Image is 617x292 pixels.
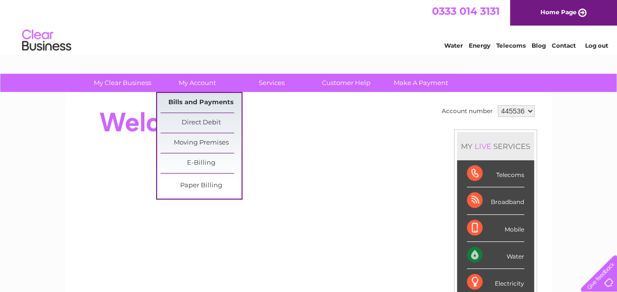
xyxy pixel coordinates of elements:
[161,133,241,153] a: Moving Premises
[467,215,524,242] div: Mobile
[552,42,576,49] a: Contact
[432,5,500,17] a: 0333 014 3131
[306,74,387,92] a: Customer Help
[161,153,241,173] a: E-Billing
[77,5,541,48] div: Clear Business is a trading name of Verastar Limited (registered in [GEOGRAPHIC_DATA] No. 3667643...
[380,74,461,92] a: Make A Payment
[467,160,524,187] div: Telecoms
[439,103,495,119] td: Account number
[82,74,163,92] a: My Clear Business
[457,132,534,160] div: MY SERVICES
[473,142,493,151] div: LIVE
[161,113,241,133] a: Direct Debit
[22,26,72,56] img: logo.png
[469,42,490,49] a: Energy
[467,187,524,214] div: Broadband
[157,74,238,92] a: My Account
[496,42,526,49] a: Telecoms
[161,176,241,196] a: Paper Billing
[161,93,241,113] a: Bills and Payments
[532,42,546,49] a: Blog
[444,42,463,49] a: Water
[467,242,524,269] div: Water
[585,42,608,49] a: Log out
[231,74,312,92] a: Services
